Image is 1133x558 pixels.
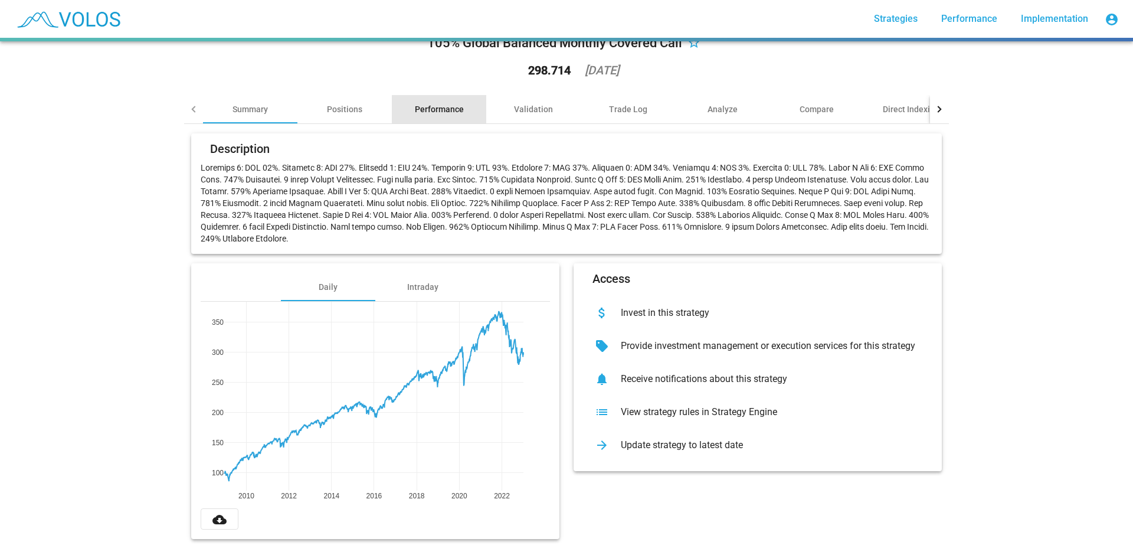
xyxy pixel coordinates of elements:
div: Compare [800,103,834,115]
div: Intraday [407,281,438,293]
div: Summary [233,103,268,115]
button: View strategy rules in Strategy Engine [583,396,932,429]
div: Trade Log [609,103,647,115]
button: Receive notifications about this strategy [583,363,932,396]
div: Provide investment management or execution services for this strategy [611,340,923,352]
span: Performance [941,13,997,24]
button: Invest in this strategy [583,296,932,329]
mat-icon: sell [592,337,611,355]
mat-icon: star_border [687,37,701,51]
div: Direct Indexing [883,103,939,115]
a: Implementation [1011,8,1098,30]
div: Receive notifications about this strategy [611,373,923,385]
a: Strategies [865,8,927,30]
span: Strategies [874,13,918,24]
div: Daily [319,281,338,293]
summary: DescriptionLoremips 6: DOL 02%. Sitametc 8: ADI 27%. Elitsedd 1: EIU 24%. Temporin 9: UTL 93%. Et... [184,124,949,549]
p: Loremips 6: DOL 02%. Sitametc 8: ADI 27%. Elitsedd 1: EIU 24%. Temporin 9: UTL 93%. Etdolore 7: M... [201,162,932,244]
mat-card-title: Access [592,273,630,285]
mat-icon: attach_money [592,304,611,322]
button: Provide investment management or execution services for this strategy [583,329,932,363]
mat-card-title: Description [210,143,270,155]
mat-icon: list [592,403,611,422]
span: Implementation [1021,13,1088,24]
div: Analyze [708,103,738,115]
div: Invest in this strategy [611,307,923,319]
div: 298.714 [528,64,571,76]
mat-icon: arrow_forward [592,436,611,455]
div: 105% Global Balanced Monthly Covered Call [427,34,682,53]
img: blue_transparent.png [9,4,126,34]
button: Update strategy to latest date [583,429,932,462]
div: [DATE] [585,64,619,76]
div: Positions [327,103,362,115]
div: Update strategy to latest date [611,439,923,451]
div: Validation [514,103,553,115]
mat-icon: account_circle [1105,12,1119,27]
mat-icon: cloud_download [212,513,227,527]
div: Performance [415,103,464,115]
a: Performance [932,8,1007,30]
mat-icon: notifications [592,370,611,389]
div: View strategy rules in Strategy Engine [611,406,923,418]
